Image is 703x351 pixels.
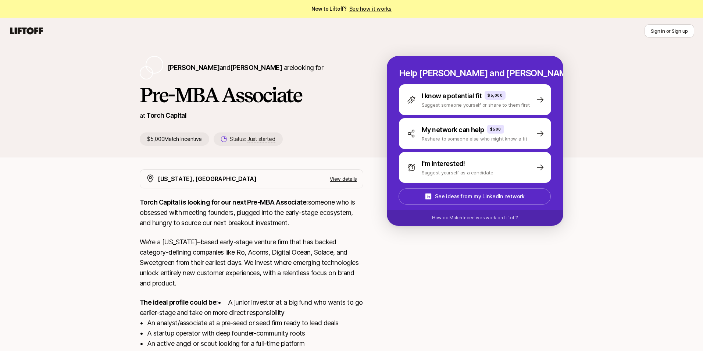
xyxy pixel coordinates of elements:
p: I'm interested! [422,159,465,169]
p: View details [330,175,357,182]
p: Reshare to someone else who might know a fit [422,135,527,142]
strong: The ideal profile could be: [140,298,218,306]
p: Suggest someone yourself or share to them first [422,101,530,109]
button: Sign in or Sign up [645,24,694,38]
p: $500 [490,126,501,132]
p: Status: [230,135,275,143]
span: Just started [247,136,275,142]
span: New to Liftoff? [311,4,392,13]
p: Help [PERSON_NAME] and [PERSON_NAME] hire [399,68,551,78]
p: at [140,111,145,120]
span: and [220,64,282,71]
p: I know a potential fit [422,91,482,101]
p: $5,000 Match Incentive [140,132,209,146]
span: [PERSON_NAME] [168,64,220,71]
p: We’re a [US_STATE]–based early-stage venture firm that has backed category-defining companies lik... [140,237,363,288]
p: [US_STATE], [GEOGRAPHIC_DATA] [158,174,257,184]
p: How do Match Incentives work on Liftoff? [432,214,518,221]
a: Torch Capital [146,111,186,119]
span: [PERSON_NAME] [230,64,282,71]
button: See ideas from my LinkedIn network [399,188,551,205]
p: My network can help [422,125,484,135]
strong: Torch Capital is looking for our next Pre-MBA Associate: [140,198,308,206]
p: are looking for [168,63,323,73]
p: See ideas from my LinkedIn network [435,192,524,201]
h1: Pre-MBA Associate [140,84,363,106]
a: See how it works [349,6,392,12]
p: Suggest yourself as a candidate [422,169,493,176]
p: someone who is obsessed with meeting founders, plugged into the early-stage ecosystem, and hungry... [140,197,363,228]
p: $5,000 [488,92,503,98]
